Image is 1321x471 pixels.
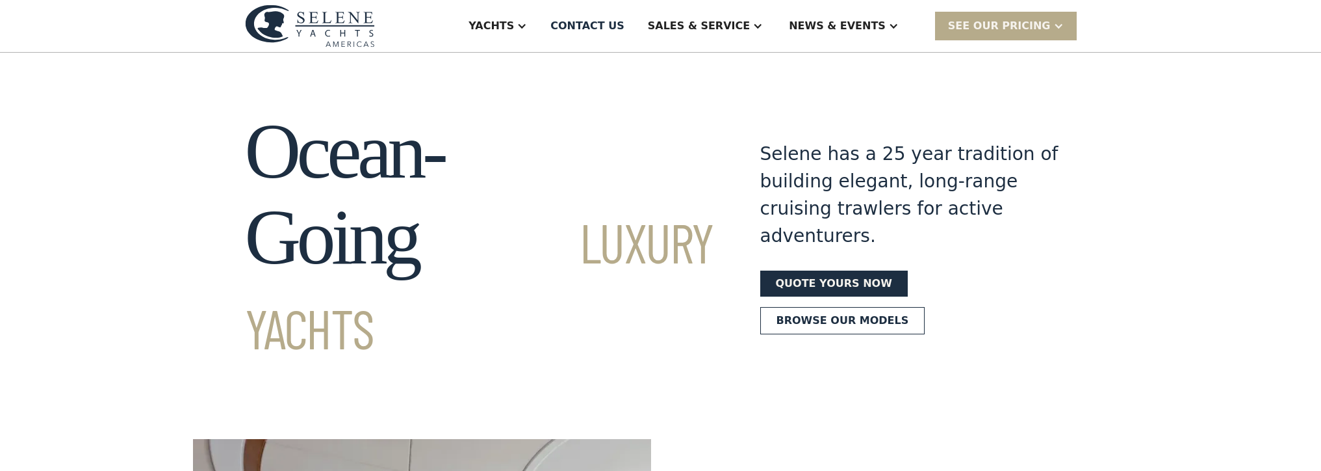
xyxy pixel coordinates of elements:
[550,18,624,34] div: Contact US
[948,18,1051,34] div: SEE Our Pricing
[935,12,1077,40] div: SEE Our Pricing
[245,5,375,47] img: logo
[760,307,925,334] a: Browse our models
[760,141,1059,250] div: Selene has a 25 year tradition of building elegant, long-range cruising trawlers for active adven...
[789,18,886,34] div: News & EVENTS
[760,271,908,297] a: Quote yours now
[468,18,514,34] div: Yachts
[245,109,713,366] h1: Ocean-Going
[648,18,750,34] div: Sales & Service
[245,209,713,360] span: Luxury Yachts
